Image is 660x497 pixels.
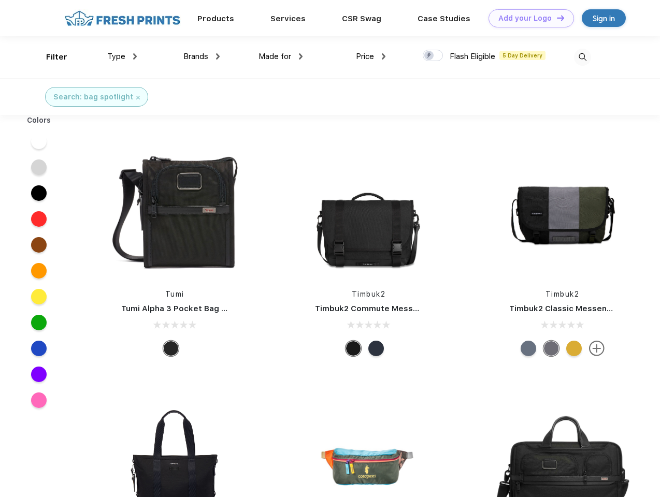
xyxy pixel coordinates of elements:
a: Tumi [165,290,184,298]
a: Timbuk2 Commute Messenger Bag [315,304,454,313]
div: Add your Logo [498,14,552,23]
img: DT [557,15,564,21]
a: Timbuk2 Classic Messenger Bag [509,304,638,313]
img: desktop_search.svg [574,49,591,66]
img: func=resize&h=266 [299,141,437,279]
span: Flash Eligible [450,52,495,61]
div: Eco Nautical [368,341,384,356]
a: Timbuk2 [546,290,580,298]
img: dropdown.png [299,53,303,60]
img: dropdown.png [216,53,220,60]
div: Eco Lightbeam [521,341,536,356]
div: Sign in [593,12,615,24]
img: more.svg [589,341,605,356]
img: func=resize&h=266 [494,141,632,279]
div: Search: bag spotlight [53,92,133,103]
span: Price [356,52,374,61]
a: Timbuk2 [352,290,386,298]
a: Products [197,14,234,23]
div: Eco Black [346,341,361,356]
img: func=resize&h=266 [106,141,243,279]
div: Filter [46,51,67,63]
div: Colors [19,115,59,126]
img: dropdown.png [133,53,137,60]
div: Eco Amber [566,341,582,356]
span: Brands [183,52,208,61]
a: Sign in [582,9,626,27]
img: dropdown.png [382,53,385,60]
a: Tumi Alpha 3 Pocket Bag Small [121,304,242,313]
span: Type [107,52,125,61]
div: Eco Army Pop [543,341,559,356]
img: filter_cancel.svg [136,96,140,99]
img: fo%20logo%202.webp [62,9,183,27]
div: Black [163,341,179,356]
span: 5 Day Delivery [499,51,546,60]
span: Made for [259,52,291,61]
